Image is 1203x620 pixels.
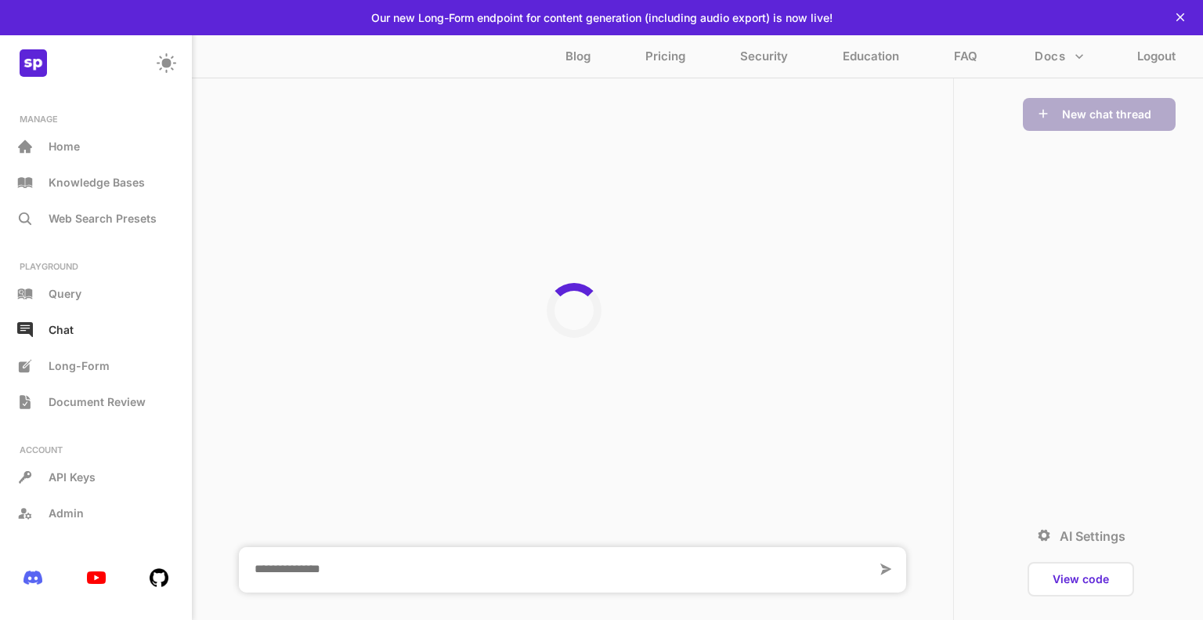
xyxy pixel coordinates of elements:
p: MANAGE [8,114,184,125]
p: ACCOUNT [8,444,184,455]
p: Chat [49,323,74,336]
p: Education [843,49,899,71]
p: API Keys [49,470,96,484]
p: AI Settings [1060,528,1125,544]
p: PLAYGROUND [8,261,184,272]
img: N39bNTixw8P4fi+M93mRMZHgAAAAASUVORK5CYII= [87,571,106,585]
button: View code [1048,571,1114,587]
p: Admin [49,506,84,520]
button: more [1028,42,1090,71]
span: Document Review [49,395,146,408]
img: bnu8aOQAAAABJRU5ErkJggg== [23,571,42,585]
p: FAQ [954,49,977,71]
img: 6MBzwQAAAABJRU5ErkJggg== [150,568,168,587]
p: Query [49,287,81,300]
p: Pricing [645,49,685,71]
p: Web Search Presets [49,212,157,225]
p: Blog [565,49,591,71]
p: Logout [1137,49,1176,71]
p: Security [740,49,788,71]
p: Home [49,140,80,153]
p: Our new Long-Form endpoint for content generation (including audio export) is now live! [371,11,833,24]
p: Knowledge Bases [49,176,145,189]
img: z8lAhOqrsAAAAASUVORK5CYII= [20,49,47,77]
button: New chat thread [1057,107,1156,122]
span: Long-Form [49,359,110,372]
